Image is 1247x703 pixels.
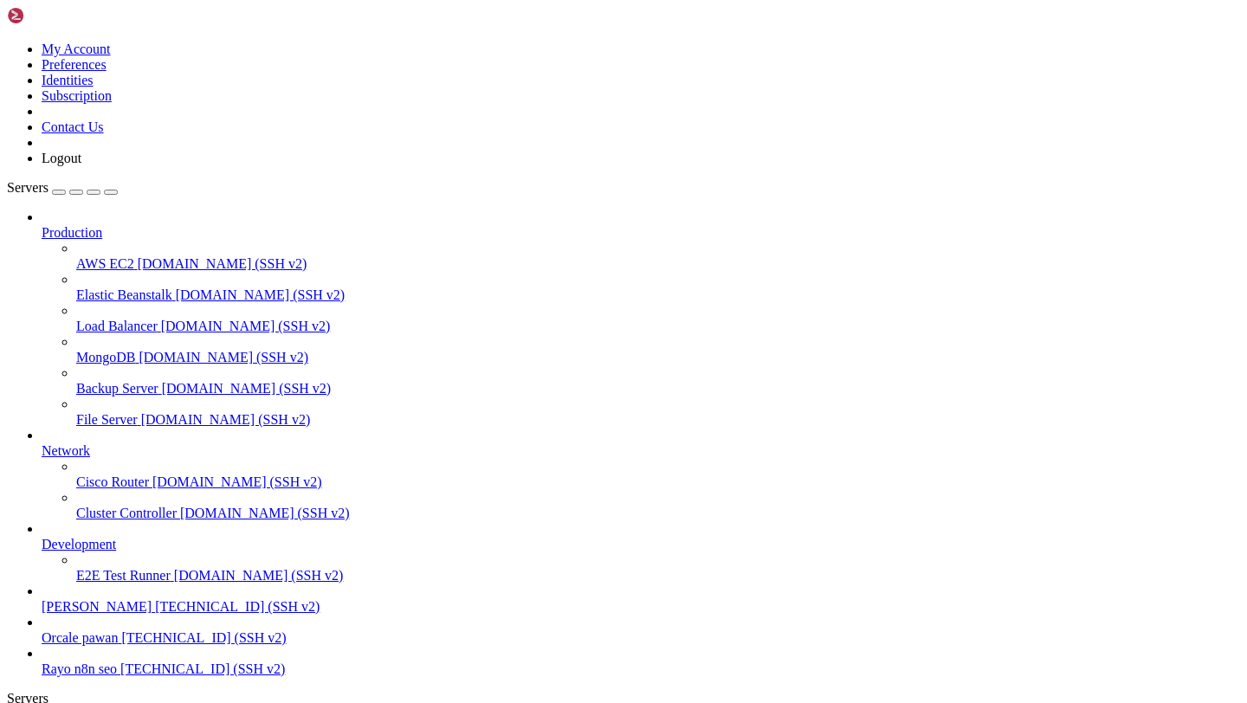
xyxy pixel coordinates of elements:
[76,256,1240,272] a: AWS EC2 [DOMAIN_NAME] (SSH v2)
[76,381,158,396] span: Backup Server
[42,88,112,103] a: Subscription
[76,350,135,364] span: MongoDB
[76,303,1240,334] li: Load Balancer [DOMAIN_NAME] (SSH v2)
[76,272,1240,303] li: Elastic Beanstalk [DOMAIN_NAME] (SSH v2)
[161,319,331,333] span: [DOMAIN_NAME] (SSH v2)
[42,521,1240,584] li: Development
[76,552,1240,584] li: E2E Test Runner [DOMAIN_NAME] (SSH v2)
[76,506,1240,521] a: Cluster Controller [DOMAIN_NAME] (SSH v2)
[76,365,1240,397] li: Backup Server [DOMAIN_NAME] (SSH v2)
[76,287,1240,303] a: Elastic Beanstalk [DOMAIN_NAME] (SSH v2)
[141,412,311,427] span: [DOMAIN_NAME] (SSH v2)
[42,646,1240,677] li: Rayo n8n seo [TECHNICAL_ID] (SSH v2)
[76,350,1240,365] a: MongoDB [DOMAIN_NAME] (SSH v2)
[42,661,1240,677] a: Rayo n8n seo [TECHNICAL_ID] (SSH v2)
[42,599,152,614] span: [PERSON_NAME]
[139,350,308,364] span: [DOMAIN_NAME] (SSH v2)
[42,428,1240,521] li: Network
[76,412,1240,428] a: File Server [DOMAIN_NAME] (SSH v2)
[42,661,117,676] span: Rayo n8n seo
[42,443,1240,459] a: Network
[76,474,149,489] span: Cisco Router
[42,537,1240,552] a: Development
[120,661,285,676] span: [TECHNICAL_ID] (SSH v2)
[42,615,1240,646] li: Orcale pawan [TECHNICAL_ID] (SSH v2)
[7,180,48,195] span: Servers
[76,459,1240,490] li: Cisco Router [DOMAIN_NAME] (SSH v2)
[42,584,1240,615] li: [PERSON_NAME] [TECHNICAL_ID] (SSH v2)
[42,599,1240,615] a: [PERSON_NAME] [TECHNICAL_ID] (SSH v2)
[176,287,346,302] span: [DOMAIN_NAME] (SSH v2)
[180,506,350,520] span: [DOMAIN_NAME] (SSH v2)
[76,412,138,427] span: File Server
[42,119,104,134] a: Contact Us
[76,381,1240,397] a: Backup Server [DOMAIN_NAME] (SSH v2)
[42,537,116,551] span: Development
[42,630,1240,646] a: Orcale pawan [TECHNICAL_ID] (SSH v2)
[162,381,332,396] span: [DOMAIN_NAME] (SSH v2)
[76,490,1240,521] li: Cluster Controller [DOMAIN_NAME] (SSH v2)
[174,568,344,583] span: [DOMAIN_NAME] (SSH v2)
[7,180,118,195] a: Servers
[76,319,1240,334] a: Load Balancer [DOMAIN_NAME] (SSH v2)
[76,474,1240,490] a: Cisco Router [DOMAIN_NAME] (SSH v2)
[42,225,1240,241] a: Production
[76,241,1240,272] li: AWS EC2 [DOMAIN_NAME] (SSH v2)
[7,7,107,24] img: Shellngn
[42,443,90,458] span: Network
[76,287,172,302] span: Elastic Beanstalk
[155,599,320,614] span: [TECHNICAL_ID] (SSH v2)
[138,256,307,271] span: [DOMAIN_NAME] (SSH v2)
[76,319,158,333] span: Load Balancer
[76,568,1240,584] a: E2E Test Runner [DOMAIN_NAME] (SSH v2)
[121,630,286,645] span: [TECHNICAL_ID] (SSH v2)
[42,630,118,645] span: Orcale pawan
[42,210,1240,428] li: Production
[76,397,1240,428] li: File Server [DOMAIN_NAME] (SSH v2)
[42,57,107,72] a: Preferences
[76,334,1240,365] li: MongoDB [DOMAIN_NAME] (SSH v2)
[152,474,322,489] span: [DOMAIN_NAME] (SSH v2)
[76,256,134,271] span: AWS EC2
[42,151,81,165] a: Logout
[76,568,171,583] span: E2E Test Runner
[42,73,94,87] a: Identities
[42,225,102,240] span: Production
[76,506,177,520] span: Cluster Controller
[42,42,111,56] a: My Account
